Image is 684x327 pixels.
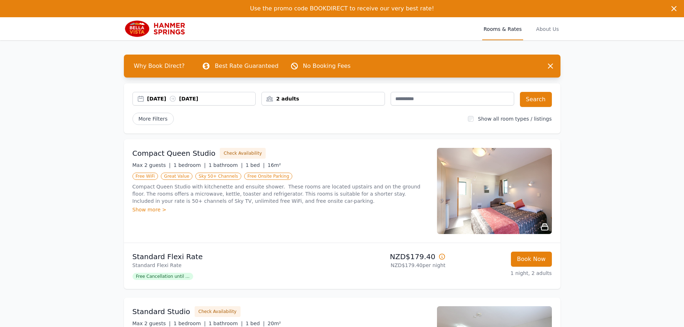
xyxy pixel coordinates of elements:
span: 20m² [267,321,281,326]
span: Great Value [161,173,192,180]
p: NZD$179.40 per night [345,262,446,269]
p: 1 night, 2 adults [451,270,552,277]
span: Free Cancellation until ... [132,273,193,280]
span: More Filters [132,113,174,125]
span: 16m² [267,162,281,168]
div: Show more > [132,206,428,213]
p: Standard Flexi Rate [132,262,339,269]
p: No Booking Fees [303,62,351,70]
img: Bella Vista Hanmer Springs [124,20,193,37]
span: 1 bed | [246,321,265,326]
button: Check Availability [195,306,241,317]
p: NZD$179.40 [345,252,446,262]
span: Max 2 guests | [132,162,171,168]
p: Standard Flexi Rate [132,252,339,262]
h3: Compact Queen Studio [132,148,216,158]
p: Best Rate Guaranteed [215,62,278,70]
span: 1 bed | [246,162,265,168]
button: Book Now [511,252,552,267]
p: Compact Queen Studio with kitchenette and ensuite shower. These rooms are located upstairs and on... [132,183,428,205]
button: Check Availability [220,148,266,159]
div: 2 adults [262,95,385,102]
span: Free WiFi [132,173,158,180]
label: Show all room types / listings [478,116,552,122]
span: Max 2 guests | [132,321,171,326]
span: 1 bathroom | [209,162,243,168]
div: [DATE] [DATE] [147,95,256,102]
a: About Us [535,17,560,40]
span: 1 bedroom | [173,321,206,326]
span: Free Onsite Parking [244,173,292,180]
span: 1 bedroom | [173,162,206,168]
a: Rooms & Rates [482,17,523,40]
span: Sky 50+ Channels [195,173,241,180]
button: Search [520,92,552,107]
span: Use the promo code BOOKDIRECT to receive our very best rate! [250,5,434,12]
h3: Standard Studio [132,307,190,317]
span: Why Book Direct? [128,59,191,73]
span: 1 bathroom | [209,321,243,326]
